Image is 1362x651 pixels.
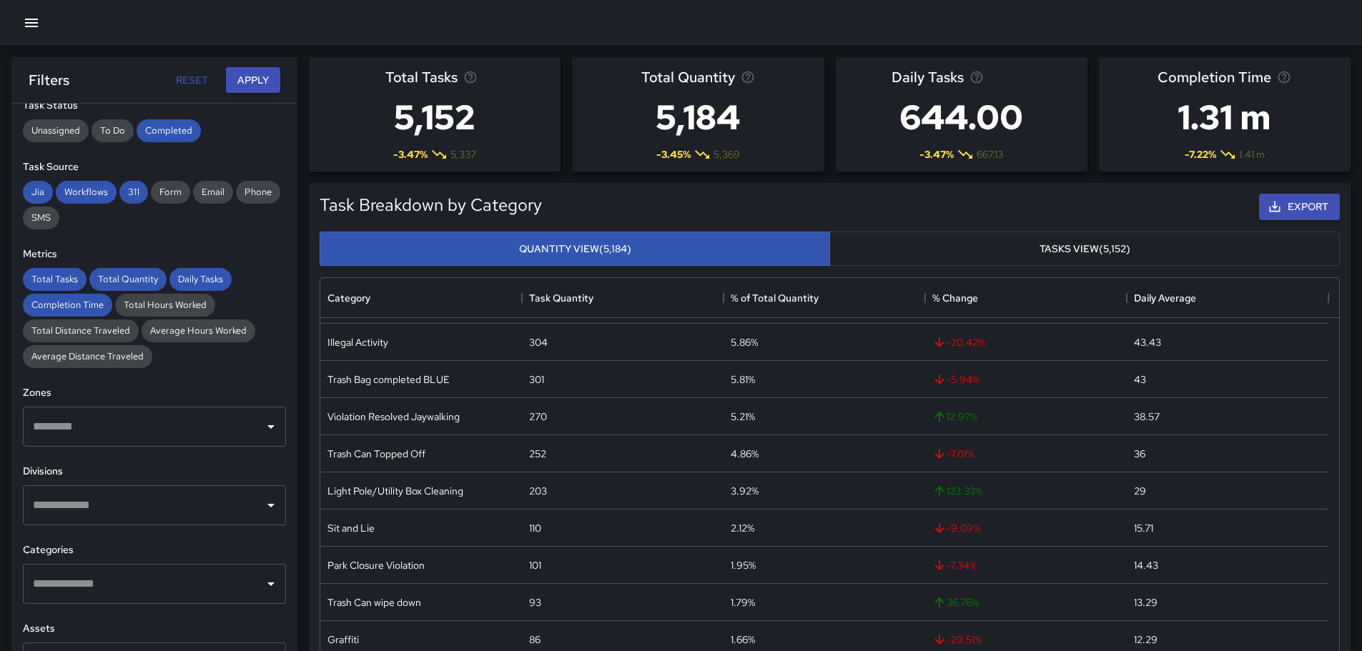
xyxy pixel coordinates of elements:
h3: 5,152 [385,89,484,146]
h6: Task Source [23,159,286,175]
button: Export [1259,194,1340,220]
div: 304 [529,335,548,349]
div: Email [193,181,233,204]
span: 1.41 m [1239,147,1265,161]
span: Total Hours Worked [115,299,215,311]
div: Illegal Activity [327,335,388,349]
div: 252 [529,447,546,461]
span: -20.42 % [932,335,985,349]
div: Category [327,278,370,318]
div: Unassigned [23,119,89,142]
button: Open [261,417,281,437]
span: 311 [119,186,148,198]
button: Open [261,495,281,515]
span: 667.13 [977,147,1003,161]
span: Daily Tasks [169,273,232,285]
div: 3.92% [731,484,759,498]
span: 12.97 % [932,409,977,424]
h6: Task Status [23,98,286,114]
div: SMS [23,207,59,229]
h6: Filters [29,69,69,91]
h3: 5,184 [641,89,755,146]
button: Reset [169,67,214,94]
span: Unassigned [23,124,89,136]
span: -3.47 % [393,147,428,161]
div: 29 [1134,484,1146,498]
span: -7.01 % [932,447,974,461]
div: 311 [119,181,148,204]
span: 36.76 % [932,595,979,610]
div: Task Quantity [529,278,593,318]
div: Phone [236,181,280,204]
span: Total Tasks [385,66,458,89]
span: Phone [236,186,280,198]
span: Daily Tasks [892,66,964,89]
div: 5.86% [731,335,758,349]
span: Jia [23,186,53,198]
span: 5,369 [714,147,740,161]
span: -7.22 % [1185,147,1216,161]
div: 270 [529,409,547,424]
button: Apply [226,67,280,94]
span: Workflows [56,186,117,198]
div: Trash Bag completed BLUE [327,372,450,387]
h6: Metrics [23,247,286,262]
span: Average Hours Worked [142,324,255,337]
div: Form [151,181,190,204]
div: 1.79% [731,595,755,610]
div: 203 [529,484,547,498]
div: Violation Resolved Jaywalking [327,409,460,424]
div: Jia [23,181,53,204]
span: Total Quantity [89,273,167,285]
div: 5.81% [731,372,755,387]
h6: Assets [23,621,286,637]
span: Total Distance Traveled [23,324,139,337]
span: Email [193,186,233,198]
span: Average Distance Traveled [23,350,152,362]
div: Workflows [56,181,117,204]
h5: Task Breakdown by Category [320,194,542,217]
div: Total Distance Traveled [23,319,139,342]
div: Average Distance Traveled [23,345,152,368]
div: Total Tasks [23,268,87,291]
span: SMS [23,212,59,224]
div: Park Closure Violation [327,558,425,572]
span: Completion Time [1158,66,1271,89]
button: Open [261,574,281,594]
div: Average Hours Worked [142,319,255,342]
div: 38.57 [1134,409,1160,424]
div: 43 [1134,372,1146,387]
div: 12.29 [1134,632,1158,647]
div: % Change [925,278,1127,318]
div: 301 [529,372,544,387]
div: 15.71 [1134,521,1153,535]
div: Graffiti [327,632,359,647]
div: 1.95% [731,558,756,572]
div: 2.12% [731,521,754,535]
div: Category [320,278,522,318]
div: Completion Time [23,294,112,317]
div: Daily Tasks [169,268,232,291]
div: Trash Can wipe down [327,595,421,610]
span: Form [151,186,190,198]
div: Trash Can Topped Off [327,447,425,461]
div: 36 [1134,447,1145,461]
h6: Categories [23,542,286,558]
span: To Do [92,124,134,136]
button: Tasks View(5,152) [829,232,1340,267]
svg: Total task quantity in the selected period, compared to the previous period. [741,70,755,84]
span: Total Quantity [641,66,735,89]
div: 86 [529,632,541,647]
div: Total Quantity [89,268,167,291]
h6: Zones [23,385,286,401]
svg: Average number of tasks per day in the selected period, compared to the previous period. [969,70,984,84]
div: 14.43 [1134,558,1158,572]
div: Sit and Lie [327,521,375,535]
div: 110 [529,521,541,535]
h6: Divisions [23,464,286,479]
div: 5.21% [731,409,755,424]
h3: 1.31 m [1158,89,1291,146]
div: 13.29 [1134,595,1158,610]
span: Completed [137,124,201,136]
span: Total Tasks [23,273,87,285]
